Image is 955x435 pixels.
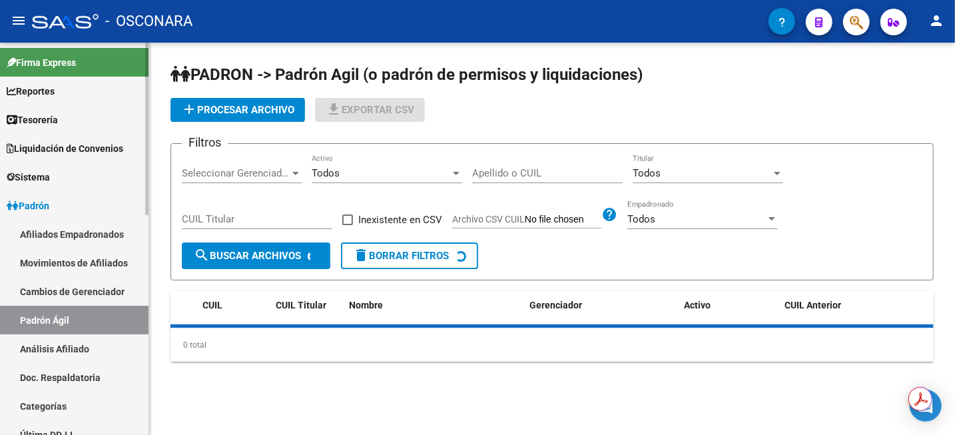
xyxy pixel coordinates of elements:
[182,133,228,152] h3: Filtros
[194,247,210,263] mat-icon: search
[312,167,340,179] span: Todos
[358,212,442,228] span: Inexistente en CSV
[353,250,449,262] span: Borrar Filtros
[633,167,661,179] span: Todos
[530,300,583,310] span: Gerenciador
[194,250,301,262] span: Buscar Archivos
[785,300,842,310] span: CUIL Anterior
[270,291,344,320] datatable-header-cell: CUIL Titular
[7,141,123,156] span: Liquidación de Convenios
[202,300,222,310] span: CUIL
[341,242,478,269] button: Borrar Filtros
[105,7,192,36] span: - OSCONARA
[601,207,617,222] mat-icon: help
[11,13,27,29] mat-icon: menu
[197,291,270,320] datatable-header-cell: CUIL
[7,170,50,185] span: Sistema
[181,101,197,117] mat-icon: add
[170,328,934,362] div: 0 total
[452,214,525,224] span: Archivo CSV CUIL
[525,214,601,226] input: Archivo CSV CUIL
[7,55,76,70] span: Firma Express
[679,291,780,320] datatable-header-cell: Activo
[928,13,944,29] mat-icon: person
[315,98,425,122] button: Exportar CSV
[7,113,58,127] span: Tesorería
[170,65,643,84] span: PADRON -> Padrón Agil (o padrón de permisos y liquidaciones)
[627,213,655,225] span: Todos
[182,242,330,269] button: Buscar Archivos
[7,84,55,99] span: Reportes
[525,291,679,320] datatable-header-cell: Gerenciador
[349,300,383,310] span: Nombre
[170,98,305,122] button: Procesar archivo
[182,167,290,179] span: Seleccionar Gerenciador
[7,199,49,213] span: Padrón
[684,300,711,310] span: Activo
[344,291,525,320] datatable-header-cell: Nombre
[181,104,294,116] span: Procesar archivo
[276,300,326,310] span: CUIL Titular
[353,247,369,263] mat-icon: delete
[326,104,414,116] span: Exportar CSV
[326,101,342,117] mat-icon: file_download
[780,291,934,320] datatable-header-cell: CUIL Anterior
